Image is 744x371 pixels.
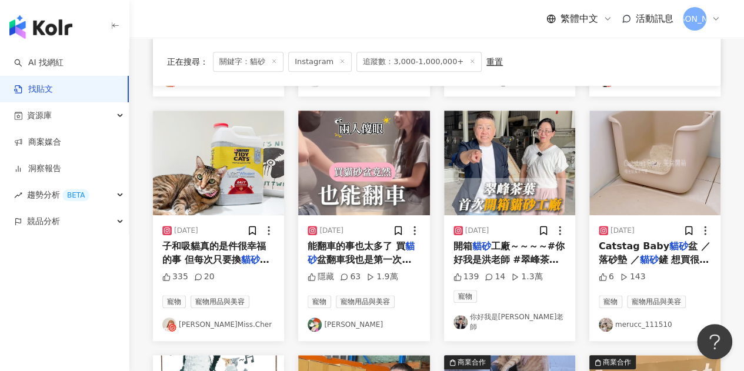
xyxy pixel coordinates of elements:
[162,317,275,332] a: KOL Avatar[PERSON_NAME]Miss.Cher
[194,271,215,283] div: 20
[453,271,479,283] div: 139
[298,111,429,215] img: post-image
[308,240,405,252] span: 能翻車的事也太多了 買
[599,317,613,332] img: KOL Avatar
[639,254,658,265] mark: 貓砂
[162,271,188,283] div: 335
[697,324,732,359] iframe: Help Scout Beacon - Open
[453,315,468,329] img: KOL Avatar
[308,254,411,278] span: 盆翻車我也是第一次遇到 超巨大
[603,356,631,368] div: 商業合作
[308,317,322,332] img: KOL Avatar
[162,317,176,332] img: KOL Avatar
[486,57,503,66] div: 重置
[162,240,266,265] span: 子和吸貓真的是件很幸福的事 但每次只要換
[308,271,334,283] div: 隱藏
[620,271,646,283] div: 143
[14,163,61,175] a: 洞察報告
[27,182,89,208] span: 趨勢分析
[167,57,208,66] span: 正在搜尋 ：
[599,240,710,265] span: 盆 ／ 落砂墊 ／
[669,240,688,252] mark: 貓砂
[458,356,486,368] div: 商業合作
[453,240,565,278] span: 工廠～～～～#你好我是洪老師 #翠峰茶葉 #茶葉 #
[589,111,720,215] img: post-image
[174,226,198,236] div: [DATE]
[14,136,61,148] a: 商案媒合
[14,83,53,95] a: 找貼文
[485,271,505,283] div: 14
[366,271,398,283] div: 1.9萬
[444,111,575,215] img: post-image
[27,102,52,129] span: 資源庫
[610,226,635,236] div: [DATE]
[191,295,249,308] span: 寵物用品與美容
[27,208,60,235] span: 競品分析
[599,240,669,252] span: Catstag Baby
[599,254,709,278] span: 鏟 想買很久了🥺！ 真的比起舊的
[453,240,472,252] span: 開箱
[511,271,542,283] div: 1.3萬
[636,13,673,24] span: 活動訊息
[453,290,477,303] span: 寵物
[356,52,482,72] span: 追蹤數：3,000-1,000,000+
[599,317,711,332] a: KOL Avatarmerucc_111510
[465,226,489,236] div: [DATE]
[308,317,420,332] a: KOL Avatar[PERSON_NAME]
[336,295,395,308] span: 寵物用品與美容
[308,295,331,308] span: 寵物
[560,12,598,25] span: 繁體中文
[599,295,622,308] span: 寵物
[62,189,89,201] div: BETA
[14,57,64,69] a: searchAI 找網紅
[660,12,729,25] span: [PERSON_NAME]
[14,191,22,199] span: rise
[319,226,343,236] div: [DATE]
[472,240,491,252] mark: 貓砂
[288,52,352,72] span: Instagram
[308,240,415,265] mark: 貓砂
[599,271,614,283] div: 6
[627,295,686,308] span: 寵物用品與美容
[9,15,72,39] img: logo
[241,254,269,265] mark: 貓砂
[162,295,186,308] span: 寵物
[453,312,566,332] a: KOL Avatar你好我是[PERSON_NAME]老師
[213,52,283,72] span: 關鍵字：貓砂
[340,271,361,283] div: 63
[153,111,284,215] img: post-image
